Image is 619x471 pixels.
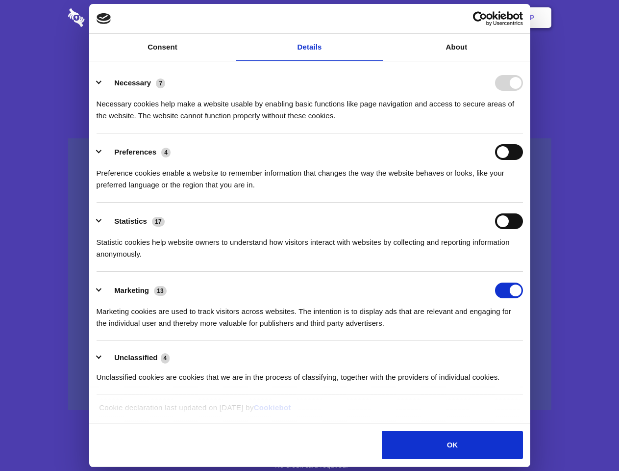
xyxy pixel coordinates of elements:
button: Necessary (7) [97,75,172,91]
button: OK [382,431,522,459]
span: 7 [156,78,165,88]
div: Cookie declaration last updated on [DATE] by [92,402,527,421]
button: Unclassified (4) [97,352,176,364]
a: Cookiebot [254,403,291,412]
a: Usercentrics Cookiebot - opens in a new window [437,11,523,26]
img: logo [97,13,111,24]
span: 4 [161,353,170,363]
span: 4 [161,148,171,157]
h1: Eliminate Slack Data Loss. [68,44,551,79]
a: Details [236,34,383,61]
button: Marketing (13) [97,283,173,298]
a: Contact [397,2,443,33]
label: Necessary [114,78,151,87]
button: Preferences (4) [97,144,177,160]
a: Wistia video thumbnail [68,138,551,411]
div: Unclassified cookies are cookies that we are in the process of classifying, together with the pro... [97,364,523,383]
label: Preferences [114,148,156,156]
a: Consent [89,34,236,61]
div: Necessary cookies help make a website usable by enabling basic functions like page navigation and... [97,91,523,122]
a: Pricing [288,2,330,33]
a: About [383,34,530,61]
h4: Auto-redaction of sensitive data, encrypted data sharing and self-destructing private chats. Shar... [68,89,551,122]
a: Login [445,2,487,33]
div: Preference cookies enable a website to remember information that changes the way the website beha... [97,160,523,191]
label: Statistics [114,217,147,225]
label: Marketing [114,286,149,294]
iframe: Drift Widget Chat Controller [570,422,607,459]
div: Statistic cookies help website owners to understand how visitors interact with websites by collec... [97,229,523,260]
span: 17 [152,217,165,227]
img: logo-wordmark-white-trans-d4663122ce5f474addd5e946df7df03e33cb6a1c49d2221995e7729f52c070b2.svg [68,8,152,27]
span: 13 [154,286,167,296]
div: Marketing cookies are used to track visitors across websites. The intention is to display ads tha... [97,298,523,329]
button: Statistics (17) [97,213,171,229]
